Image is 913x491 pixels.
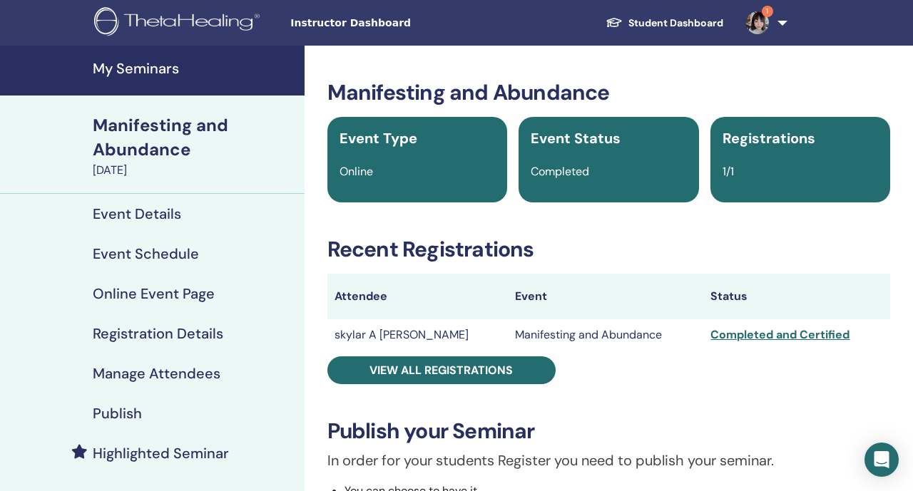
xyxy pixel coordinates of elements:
[93,245,199,262] h4: Event Schedule
[93,205,181,222] h4: Event Details
[327,274,508,319] th: Attendee
[93,365,220,382] h4: Manage Attendees
[93,285,215,302] h4: Online Event Page
[710,326,883,343] div: Completed and Certified
[864,443,899,477] div: Open Intercom Messenger
[723,164,734,179] span: 1/1
[93,405,142,422] h4: Publish
[340,129,417,148] span: Event Type
[327,80,890,105] h3: Manifesting and Abundance
[327,450,890,471] p: In order for your students Register you need to publish your seminar.
[84,113,305,179] a: Manifesting and Abundance[DATE]
[327,319,508,351] td: skylar A [PERSON_NAME]
[508,319,704,351] td: Manifesting and Abundance
[531,164,589,179] span: Completed
[531,129,621,148] span: Event Status
[93,162,296,179] div: [DATE]
[746,11,769,34] img: default.jpg
[93,325,223,342] h4: Registration Details
[93,113,296,162] div: Manifesting and Abundance
[369,363,513,378] span: View all registrations
[327,237,890,262] h3: Recent Registrations
[327,356,556,384] a: View all registrations
[594,10,735,36] a: Student Dashboard
[606,16,623,29] img: graduation-cap-white.svg
[93,60,296,77] h4: My Seminars
[290,16,504,31] span: Instructor Dashboard
[508,274,704,319] th: Event
[327,418,890,444] h3: Publish your Seminar
[723,129,815,148] span: Registrations
[93,445,229,462] h4: Highlighted Seminar
[340,164,373,179] span: Online
[762,6,773,17] span: 1
[94,7,265,39] img: logo.png
[703,274,890,319] th: Status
